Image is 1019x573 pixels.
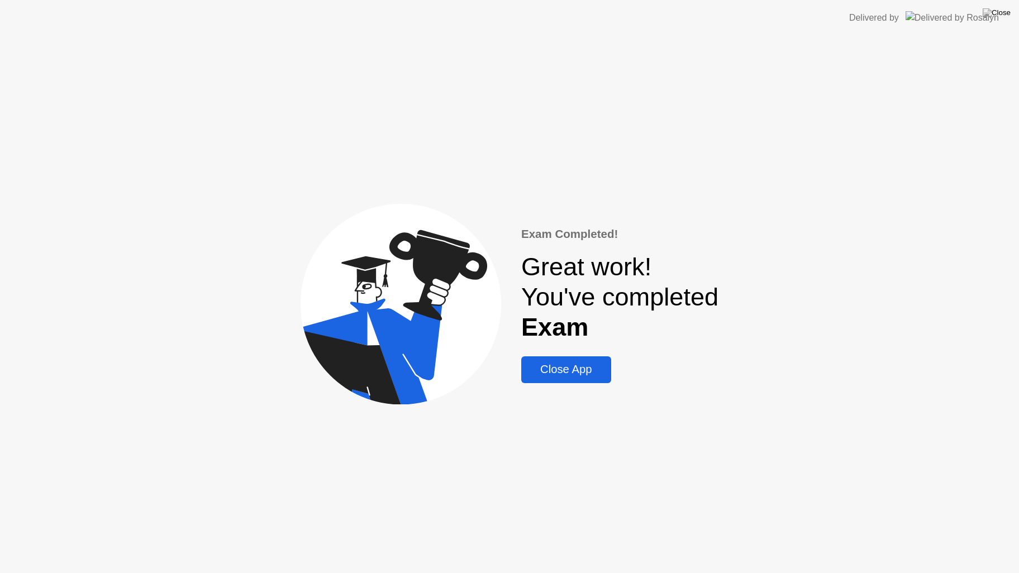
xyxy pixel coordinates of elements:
button: Close App [521,356,611,383]
b: Exam [521,313,588,341]
div: Delivered by [849,11,899,25]
img: Close [983,8,1011,17]
img: Delivered by Rosalyn [906,11,999,24]
div: Exam Completed! [521,226,718,243]
div: Great work! You've completed [521,252,718,343]
div: Close App [525,363,608,376]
